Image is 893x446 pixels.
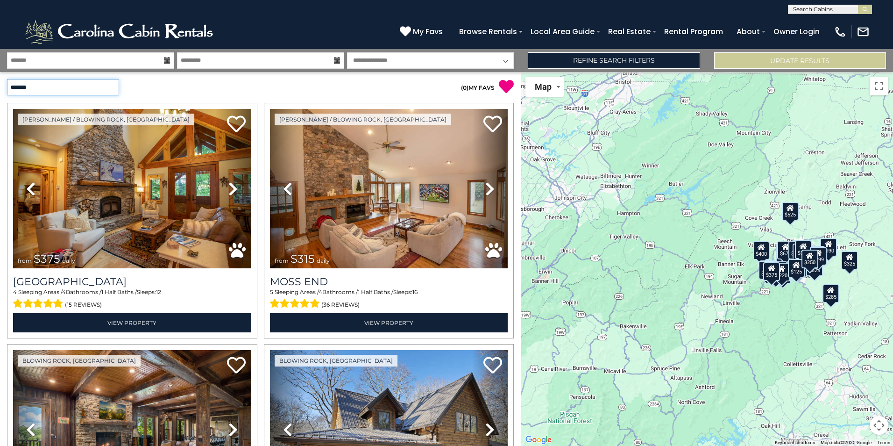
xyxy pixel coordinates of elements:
[483,115,502,135] a: Add to favorites
[782,202,799,221] div: $525
[13,275,251,288] a: [GEOGRAPHIC_DATA]
[773,263,790,281] div: $220
[270,288,508,310] div: Sleeping Areas / Bathrooms / Sleeps:
[270,275,508,288] a: Moss End
[275,257,289,264] span: from
[714,52,886,69] button: Update Results
[821,440,872,445] span: Map data ©2025 Google
[270,313,508,332] a: View Property
[412,288,418,295] span: 16
[18,114,194,125] a: [PERSON_NAME] / Blowing Rock, [GEOGRAPHIC_DATA]
[807,258,823,276] div: $350
[101,288,137,295] span: 1 Half Baths /
[857,25,870,38] img: mail-regular-white.png
[13,313,251,332] a: View Property
[877,440,890,445] a: Terms (opens in new tab)
[317,257,330,264] span: daily
[18,355,141,367] a: Blowing Rock, [GEOGRAPHIC_DATA]
[788,241,805,259] div: $315
[270,109,508,268] img: thumbnail_163280322.jpeg
[770,261,787,280] div: $165
[23,18,217,46] img: White-1-2.png
[870,416,888,435] button: Map camera controls
[227,115,246,135] a: Add to favorites
[400,26,445,38] a: My Favs
[461,84,468,91] span: ( )
[461,84,495,91] a: (0)MY FAVS
[870,77,888,95] button: Toggle fullscreen view
[775,439,815,446] button: Keyboard shortcuts
[793,244,809,262] div: $695
[775,244,792,262] div: $315
[413,26,443,37] span: My Favs
[319,288,322,295] span: 4
[275,114,451,125] a: [PERSON_NAME] / Blowing Rock, [GEOGRAPHIC_DATA]
[358,288,393,295] span: 1 Half Baths /
[806,258,822,276] div: $325
[732,23,765,40] a: About
[62,288,66,295] span: 4
[270,288,273,295] span: 5
[523,434,554,446] a: Open this area in Google Maps (opens a new window)
[526,23,599,40] a: Local Area Guide
[13,288,251,310] div: Sleeping Areas / Bathrooms / Sleeps:
[523,434,554,446] img: Google
[809,247,826,266] div: $299
[13,109,251,268] img: thumbnail_163269168.jpeg
[18,257,32,264] span: from
[62,257,75,264] span: daily
[535,82,552,92] span: Map
[291,252,315,266] span: $315
[820,238,837,257] div: $930
[834,25,847,38] img: phone-regular-white.png
[801,250,818,268] div: $250
[321,299,360,311] span: (36 reviews)
[822,284,839,303] div: $285
[769,23,824,40] a: Owner Login
[275,355,397,367] a: Blowing Rock, [GEOGRAPHIC_DATA]
[65,299,102,311] span: (15 reviews)
[454,23,522,40] a: Browse Rentals
[13,288,17,295] span: 4
[156,288,161,295] span: 12
[483,356,502,376] a: Add to favorites
[808,246,825,265] div: $226
[753,241,770,260] div: $400
[795,240,812,259] div: $380
[528,52,700,69] a: Refine Search Filters
[758,261,775,280] div: $375
[603,23,655,40] a: Real Estate
[763,262,780,281] div: $375
[13,275,251,288] h3: Mountain Song Lodge
[841,251,858,270] div: $325
[787,259,804,278] div: $125
[525,77,564,97] button: Change map style
[34,252,60,266] span: $375
[659,23,728,40] a: Rental Program
[463,84,467,91] span: 0
[777,241,794,259] div: $675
